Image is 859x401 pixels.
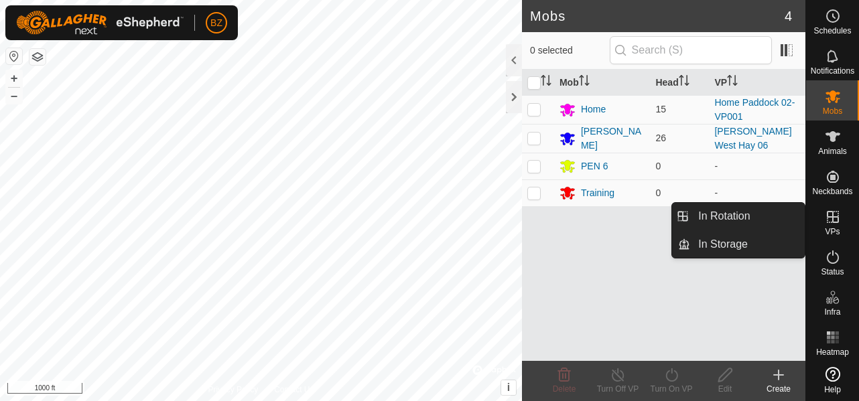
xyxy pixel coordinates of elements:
[655,133,666,143] span: 26
[645,383,698,395] div: Turn On VP
[655,161,661,171] span: 0
[655,187,661,198] span: 0
[813,27,851,35] span: Schedules
[581,186,614,200] div: Training
[210,16,222,30] span: BZ
[806,362,859,399] a: Help
[208,384,258,396] a: Privacy Policy
[501,380,516,395] button: i
[698,383,752,395] div: Edit
[530,44,610,58] span: 0 selected
[554,70,651,96] th: Mob
[821,268,844,276] span: Status
[824,308,840,316] span: Infra
[679,77,689,88] p-sorticon: Activate to sort
[507,382,510,393] span: i
[698,236,748,252] span: In Storage
[698,208,750,224] span: In Rotation
[610,36,772,64] input: Search (S)
[16,11,184,35] img: Gallagher Logo
[811,67,854,75] span: Notifications
[6,70,22,86] button: +
[530,8,785,24] h2: Mobs
[825,228,840,236] span: VPs
[785,6,792,26] span: 4
[824,386,841,394] span: Help
[709,70,805,96] th: VP
[709,153,805,179] td: -
[591,383,645,395] div: Turn Off VP
[727,77,738,88] p-sorticon: Activate to sort
[714,97,795,122] a: Home Paddock 02-VP001
[812,187,852,195] span: Neckbands
[579,77,590,88] p-sorticon: Activate to sort
[672,231,805,258] li: In Storage
[672,203,805,230] li: In Rotation
[553,384,576,394] span: Delete
[690,203,805,230] a: In Rotation
[714,126,791,151] a: [PERSON_NAME] West Hay 06
[581,159,608,173] div: PEN 6
[581,102,606,116] div: Home
[823,107,842,115] span: Mobs
[816,348,849,356] span: Heatmap
[274,384,314,396] a: Contact Us
[650,70,709,96] th: Head
[29,49,46,65] button: Map Layers
[541,77,551,88] p-sorticon: Activate to sort
[709,179,805,206] td: -
[6,88,22,104] button: –
[752,383,805,395] div: Create
[690,231,805,258] a: In Storage
[655,104,666,114] span: 15
[581,125,645,153] div: [PERSON_NAME]
[818,147,847,155] span: Animals
[6,48,22,64] button: Reset Map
